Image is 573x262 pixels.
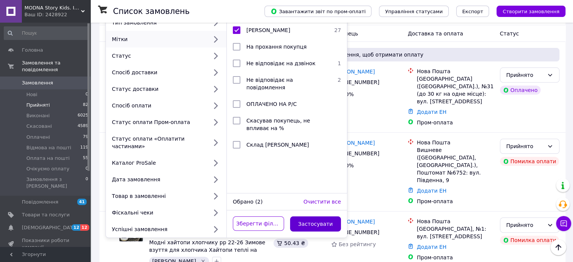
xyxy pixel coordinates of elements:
div: Спосіб доставки [109,69,208,76]
button: Чат з покупцем [556,216,571,231]
input: Пошук [4,26,89,40]
span: 12 [72,224,80,231]
div: Статус [109,52,208,60]
span: Замовлення [22,80,53,86]
div: Статус оплати Пром-оплата [109,118,208,126]
button: Зберегти фільтр [233,216,284,231]
span: 2 [331,76,341,84]
span: Експорт [462,9,483,14]
div: Успішні замовлення [109,225,208,233]
span: 4589 [78,123,88,130]
span: На прохання покупця [246,44,307,50]
div: Оплачено [500,86,541,95]
div: Нова Пошта [417,139,494,146]
span: 0 [86,176,88,190]
span: Замовлення та повідомлення [22,60,90,73]
span: 119 [80,144,88,151]
span: Відмова на пошті [26,144,71,151]
a: Створити замовлення [489,8,565,14]
button: Застосувати [290,216,341,231]
span: Виконані [26,112,50,119]
span: 41 [77,199,87,205]
span: Оплачені [26,134,50,141]
a: Додати ЕН [417,188,446,194]
div: Тип замовлення [109,19,208,26]
div: Помилка оплати [500,157,559,166]
button: Завантажити звіт по пром-оплаті [264,6,371,17]
a: Додати ЕН [417,109,446,115]
h1: Список замовлень [113,7,189,16]
div: Прийнято [506,71,544,79]
span: ОПЛАЧЕНО НА Р/С [246,101,297,107]
div: Мітки [109,35,208,43]
div: Прийнято [506,142,544,150]
div: Нова Пошта [417,218,494,225]
span: Не відповідає на дзвінок [246,60,315,66]
div: [PHONE_NUMBER] [330,148,381,159]
button: Створити замовлення [497,6,565,17]
div: Спосіб оплати [109,102,208,109]
div: Прийнято [506,221,544,229]
a: [PERSON_NAME] [331,68,375,75]
span: Без рейтингу [339,241,376,247]
button: Експорт [456,6,489,17]
span: Показники роботи компанії [22,237,70,251]
span: Не відповідає на повідомлення [246,77,293,90]
span: Товари та послуги [22,211,70,218]
span: 0 [86,91,88,98]
div: Фіскальні чеки [109,209,208,216]
span: 6025 [78,112,88,119]
div: Пром-оплата [417,254,494,261]
a: [PERSON_NAME] [331,218,375,225]
div: Пром-оплата [417,198,494,205]
div: [PHONE_NUMBER] [330,77,381,87]
span: Очікуємо оплату [26,165,69,172]
div: Пром-оплата [417,119,494,126]
div: [GEOGRAPHIC_DATA], №1: вул. [STREET_ADDRESS] [417,225,494,240]
span: Склад [PERSON_NAME] [246,142,309,148]
span: Завантажити звіт по пром-оплаті [270,8,365,15]
div: Статус доставки [109,85,208,93]
span: Створити замовлення [503,9,559,14]
span: 27 [331,26,341,34]
span: Прийняті [26,102,50,109]
div: [PHONE_NUMBER] [330,227,381,237]
span: Управління статусами [385,9,443,14]
span: Скасував покупець, не впливає на % [246,118,310,131]
div: Вишневе ([GEOGRAPHIC_DATA], [GEOGRAPHIC_DATA].), Поштомат №6752: вул. Південна, 9 [417,146,494,184]
span: MODNA Story Kids. Інтернет-магазин модного дитячого та підліткового одягу та взуття [24,5,81,11]
span: 1 [331,60,341,67]
a: Додати ЕН [417,244,446,250]
div: Каталог ProSale [109,159,208,167]
button: Управління статусами [379,6,449,17]
span: Статус [500,31,519,37]
div: Нова Пошта [417,67,494,75]
span: Оплата на пошті [26,155,70,162]
button: Наверх [550,239,566,255]
span: 79 [83,134,88,141]
div: Товар в замовленні [109,192,208,200]
a: [PERSON_NAME] [331,139,375,147]
div: Помилка оплати [500,236,559,245]
div: Статус оплати «Оплатити частинами» [109,135,208,150]
span: Доставка та оплата [408,31,463,37]
div: Обрано (2) [230,198,300,205]
span: [PERSON_NAME] [246,27,290,33]
span: Скасовані [26,123,52,130]
div: [GEOGRAPHIC_DATA] ([GEOGRAPHIC_DATA].), №31 (до 30 кг на одне місце): вул. [STREET_ADDRESS] [417,75,494,105]
span: 55 [83,155,88,162]
a: Модні хайтопи хлопчику рр 22-26 Зимове взуття для хлопчика Хайтопи теплі на хлопчика [149,239,265,260]
span: Замовлення з [PERSON_NAME] [26,176,86,190]
span: Головна [22,47,43,54]
span: 82 [83,102,88,109]
div: Ваш ID: 2428922 [24,11,90,18]
span: 0 [86,165,88,172]
div: Дата замовлення [109,176,208,183]
span: Нові [26,91,37,98]
div: 50.43 ₴ [274,239,308,248]
span: Зберегти фільтр [236,220,281,227]
span: 12 [80,224,89,231]
span: Повідомлення [22,199,58,205]
span: Очистити все [303,199,341,205]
